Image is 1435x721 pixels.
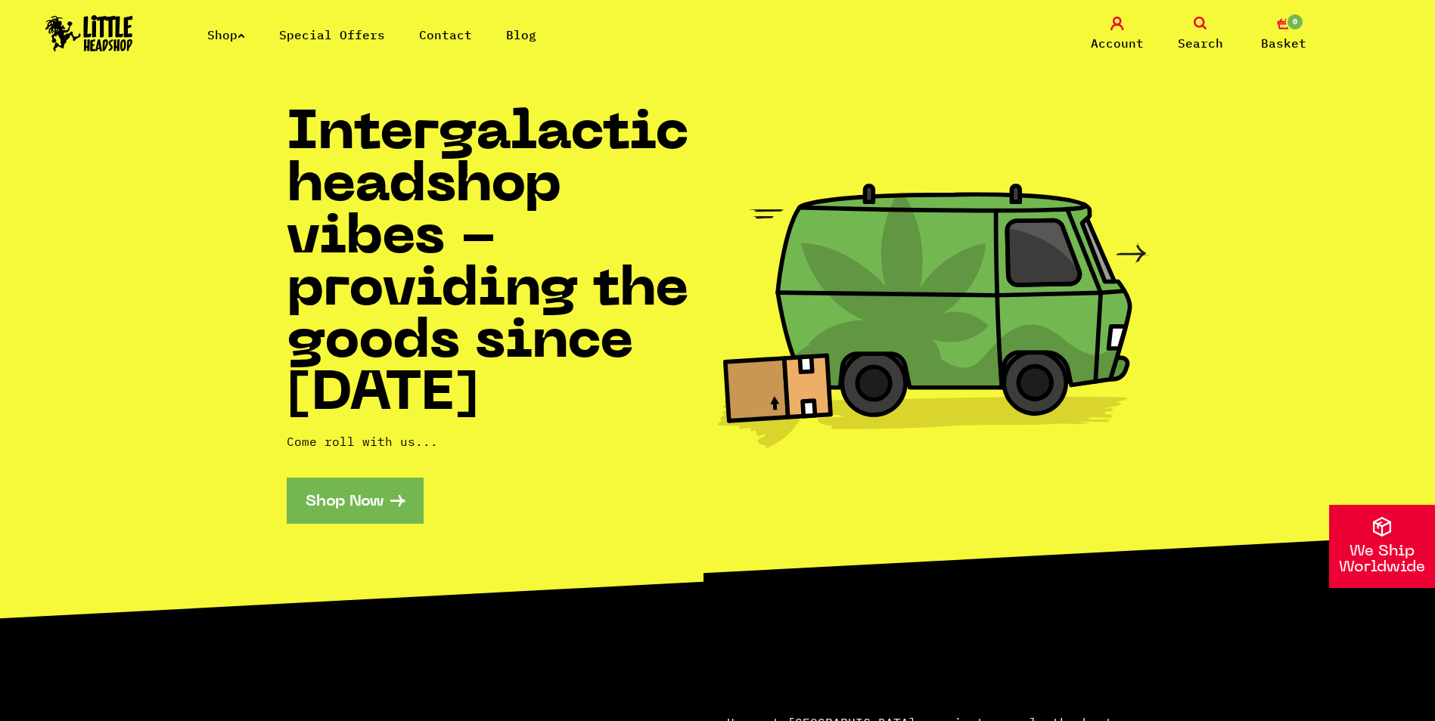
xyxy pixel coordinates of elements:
[279,27,385,42] a: Special Offers
[45,15,133,51] img: Little Head Shop Logo
[419,27,472,42] a: Contact
[506,27,536,42] a: Blog
[1329,544,1435,576] p: We Ship Worldwide
[207,27,245,42] a: Shop
[1286,13,1304,31] span: 0
[287,478,424,524] a: Shop Now
[1163,17,1238,52] a: Search
[287,109,718,422] h1: Intergalactic headshop vibes - providing the goods since [DATE]
[1178,34,1223,52] span: Search
[1261,34,1306,52] span: Basket
[1091,34,1144,52] span: Account
[1246,17,1322,52] a: 0 Basket
[287,432,718,450] p: Come roll with us...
